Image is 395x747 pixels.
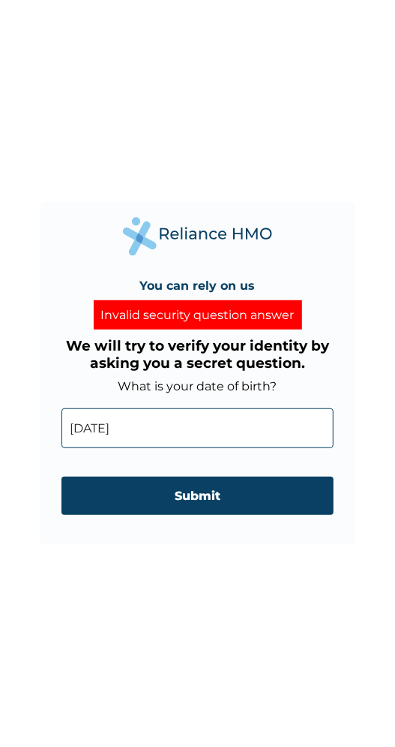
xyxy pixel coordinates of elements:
input: Submit [61,477,334,515]
img: Reliance Health's Logo [123,217,273,255]
h3: We will try to verify your identity by asking you a secret question. [61,337,334,372]
input: DD-MM-YYYY [61,408,334,448]
label: What is your date of birth? [118,379,277,393]
div: Invalid security question answer [94,300,302,330]
h4: You can rely on us [140,279,256,293]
